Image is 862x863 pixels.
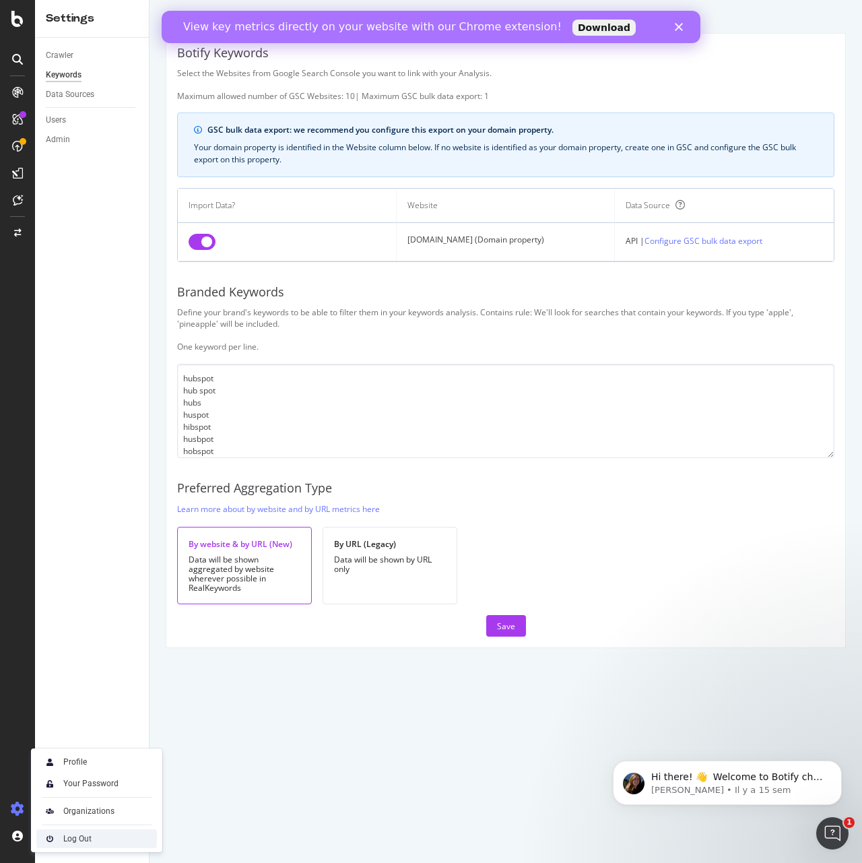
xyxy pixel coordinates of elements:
th: Website [397,189,616,223]
a: Crawler [46,49,139,63]
a: Organizations [36,802,157,821]
a: Log Out [36,829,157,848]
div: GSC bulk data export: we recommend you configure this export on your domain property. [207,124,818,136]
div: Botify Keywords [177,44,834,62]
div: Settings [46,11,138,26]
a: Data Sources [46,88,139,102]
div: Data will be shown aggregated by website wherever possible in RealKeywords [189,555,300,593]
div: Data Sources [46,88,94,102]
div: By website & by URL (New) [189,538,300,550]
div: Define your brand's keywords to be able to filter them in your keywords analysis. Contains rule: ... [177,307,834,353]
div: Branded Keywords [177,284,834,301]
a: Profile [36,753,157,771]
a: Admin [46,133,139,147]
iframe: Intercom live chat bannière [162,11,700,43]
img: tUVSALn78D46LlpAY8klYZqgKwTuBm2K29c6p1XQNDCsM0DgKSSoAXXevcAwljcHBINEg0LrUEktgcYYD5sVUphq1JigPmkfB... [42,775,58,792]
div: Organizations [63,806,114,817]
span: 1 [844,817,855,828]
button: Save [486,615,526,637]
div: API | [626,234,823,248]
div: Keywords [46,68,81,82]
div: Your domain property is identified in the Website column below. If no website is identified as yo... [194,141,818,166]
div: Profile [63,757,87,767]
img: Xx2yTbCeVcdxHMdxHOc+8gctb42vCocUYgAAAABJRU5ErkJggg== [42,754,58,770]
div: Your Password [63,778,119,789]
div: Data will be shown by URL only [334,555,446,574]
div: Save [497,620,515,632]
th: Import Data? [178,189,397,223]
iframe: Intercom live chat [816,817,849,850]
div: Select the Websites from Google Search Console you want to link with your Analysis. Maximum allow... [177,67,834,102]
div: By URL (Legacy) [334,538,446,550]
div: Log Out [63,833,92,844]
a: Your Password [36,774,157,793]
img: AtrBVVRoAgWaAAAAAElFTkSuQmCC [42,803,58,819]
iframe: Intercom notifications message [593,732,862,827]
div: Data Source [626,199,670,212]
p: Message from Laura, sent Il y a 15 sem [59,52,232,64]
div: Crawler [46,49,73,63]
textarea: hubspot hub spot hubs huspot hibspot husbpot hobspot hubpot hunspot hubsot [177,364,834,458]
span: Hi there! 👋 Welcome to Botify chat support! Have a question? Reply to this message and our team w... [59,39,230,104]
a: Configure GSC bulk data export [644,234,762,248]
div: Admin [46,133,70,147]
div: info banner [177,113,834,177]
a: Users [46,113,139,127]
a: Keywords [46,68,139,82]
a: Learn more about by website and by URL metrics here [177,502,380,516]
div: Fermer [513,12,527,20]
td: [DOMAIN_NAME] (Domain property) [397,223,616,261]
div: Users [46,113,66,127]
img: prfnF3csMXgAAAABJRU5ErkJggg== [42,831,58,847]
div: Preferred Aggregation Type [177,480,834,497]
